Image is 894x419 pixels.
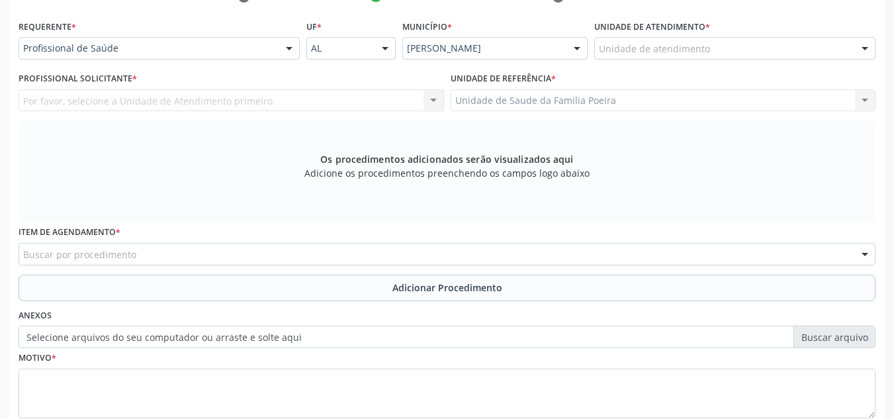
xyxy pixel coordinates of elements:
[23,248,136,261] span: Buscar por procedimento
[19,306,52,326] label: Anexos
[304,166,590,180] span: Adicione os procedimentos preenchendo os campos logo abaixo
[392,281,502,295] span: Adicionar Procedimento
[320,152,573,166] span: Os procedimentos adicionados serão visualizados aqui
[19,69,137,89] label: Profissional Solicitante
[594,17,710,37] label: Unidade de atendimento
[23,42,273,55] span: Profissional de Saúde
[407,42,560,55] span: [PERSON_NAME]
[19,275,875,301] button: Adicionar Procedimento
[19,222,120,243] label: Item de agendamento
[599,42,710,56] span: Unidade de atendimento
[306,17,322,37] label: UF
[19,348,56,369] label: Motivo
[402,17,452,37] label: Município
[19,17,76,37] label: Requerente
[451,69,556,89] label: Unidade de referência
[311,42,369,55] span: AL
